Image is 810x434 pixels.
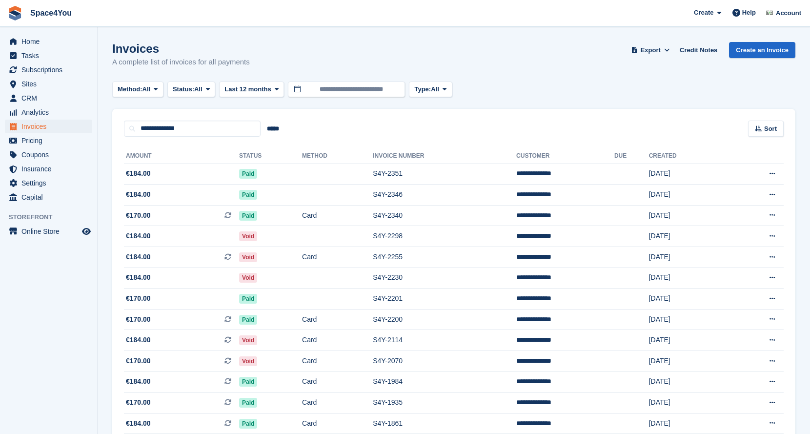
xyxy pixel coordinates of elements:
span: Home [21,35,80,48]
td: [DATE] [649,413,727,434]
th: Due [614,148,649,164]
th: Invoice Number [373,148,516,164]
img: Finn-Kristof Kausch [765,8,774,18]
span: €170.00 [126,314,151,325]
td: S4Y-1984 [373,372,516,393]
span: Paid [239,315,257,325]
td: S4Y-1935 [373,393,516,413]
span: All [142,84,151,94]
td: [DATE] [649,330,727,351]
h1: Invoices [112,42,250,55]
span: Analytics [21,105,80,119]
th: Created [649,148,727,164]
td: Card [302,372,373,393]
td: [DATE] [649,247,727,268]
button: Last 12 months [219,82,284,98]
td: S4Y-2200 [373,309,516,330]
span: Invoices [21,120,80,133]
td: S4Y-2255 [373,247,516,268]
span: €170.00 [126,210,151,221]
td: S4Y-2070 [373,351,516,372]
span: Paid [239,398,257,408]
td: [DATE] [649,289,727,310]
span: €184.00 [126,189,151,200]
span: €170.00 [126,356,151,366]
td: [DATE] [649,226,727,247]
td: Card [302,309,373,330]
td: Card [302,393,373,413]
td: S4Y-2230 [373,268,516,289]
button: Export [629,42,672,58]
span: Account [776,8,801,18]
button: Status: All [167,82,215,98]
a: Preview store [81,226,92,237]
td: [DATE] [649,185,727,206]
a: Credit Notes [676,42,721,58]
span: €184.00 [126,272,151,283]
span: €170.00 [126,293,151,304]
span: Storefront [9,212,97,222]
button: Method: All [112,82,163,98]
span: Coupons [21,148,80,162]
td: S4Y-2298 [373,226,516,247]
a: menu [5,134,92,147]
td: Card [302,205,373,226]
td: Card [302,413,373,434]
span: €184.00 [126,252,151,262]
span: €170.00 [126,397,151,408]
img: stora-icon-8386f47178a22dfd0bd8f6a31ec36ba5ce8667c1dd55bd0f319d3a0aa187defe.svg [8,6,22,21]
span: Void [239,273,257,283]
td: S4Y-2351 [373,164,516,185]
span: Void [239,231,257,241]
a: menu [5,105,92,119]
td: S4Y-1861 [373,413,516,434]
td: [DATE] [649,205,727,226]
span: Subscriptions [21,63,80,77]
a: menu [5,225,92,238]
span: €184.00 [126,335,151,345]
span: Void [239,252,257,262]
span: Method: [118,84,142,94]
span: Sort [764,124,777,134]
span: €184.00 [126,168,151,179]
th: Status [239,148,302,164]
td: S4Y-2201 [373,289,516,310]
a: menu [5,120,92,133]
button: Type: All [409,82,452,98]
span: Void [239,335,257,345]
span: All [194,84,202,94]
a: menu [5,148,92,162]
span: Type: [414,84,431,94]
span: Create [694,8,713,18]
a: Space4You [26,5,76,21]
td: S4Y-2114 [373,330,516,351]
a: menu [5,176,92,190]
span: Capital [21,190,80,204]
span: Last 12 months [224,84,271,94]
td: [DATE] [649,309,727,330]
td: [DATE] [649,372,727,393]
a: menu [5,77,92,91]
a: menu [5,190,92,204]
td: [DATE] [649,351,727,372]
span: Online Store [21,225,80,238]
td: [DATE] [649,268,727,289]
td: S4Y-2340 [373,205,516,226]
span: All [431,84,439,94]
a: menu [5,63,92,77]
p: A complete list of invoices for all payments [112,57,250,68]
span: Paid [239,419,257,429]
span: Export [641,45,661,55]
td: Card [302,351,373,372]
td: [DATE] [649,164,727,185]
span: Pricing [21,134,80,147]
span: Void [239,356,257,366]
span: Settings [21,176,80,190]
th: Amount [124,148,239,164]
a: Create an Invoice [729,42,795,58]
span: Help [742,8,756,18]
span: CRM [21,91,80,105]
td: [DATE] [649,393,727,413]
a: menu [5,91,92,105]
a: menu [5,49,92,62]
